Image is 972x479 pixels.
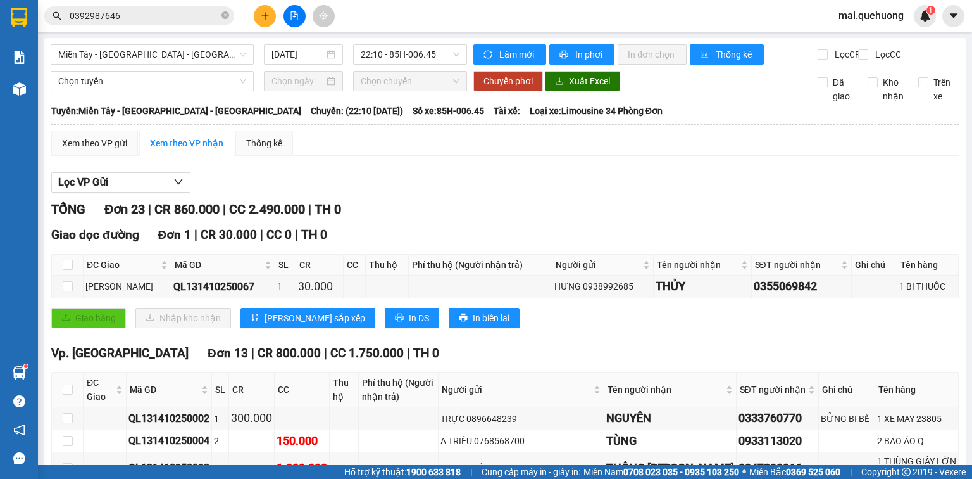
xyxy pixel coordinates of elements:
button: caret-down [942,5,964,27]
th: Tên hàng [875,373,959,407]
th: Tên hàng [897,255,959,276]
div: 1.000.000 [277,459,327,477]
span: sync [483,50,494,60]
button: Chuyển phơi [473,71,543,91]
span: Giao dọc đường [51,227,139,242]
td: QL131410250002 [127,407,212,430]
th: CR [296,255,344,276]
span: | [251,346,254,361]
span: | [308,201,311,217]
th: Ghi chú [852,255,897,276]
td: QL131410250004 [127,430,212,452]
th: SL [212,373,229,407]
div: TRỰC 0896648239 [440,412,602,426]
span: sort-ascending [251,313,259,323]
td: TÙNG [604,430,737,452]
span: | [148,201,151,217]
div: 1 [277,279,294,293]
td: 0355069842 [752,276,852,298]
span: In biên lai [473,311,509,325]
th: Thu hộ [330,373,359,407]
span: TH 0 [315,201,341,217]
div: 2 [214,434,227,448]
input: Chọn ngày [271,74,323,88]
button: sort-ascending[PERSON_NAME] sắp xếp [240,308,375,328]
button: aim [313,5,335,27]
div: CTY CON ÔNG 0967056712 [440,461,602,475]
button: downloadXuất Excel [545,71,620,91]
div: 0947390066 [738,459,816,477]
button: Lọc VP Gửi [51,172,190,193]
span: message [13,452,25,464]
span: Đơn 13 [208,346,248,361]
button: In đơn chọn [618,44,687,65]
span: | [260,227,263,242]
div: QL131410250002 [128,411,209,426]
button: downloadNhập kho nhận [135,308,231,328]
span: | [295,227,298,242]
span: search [53,11,61,20]
div: 0933113020 [738,432,816,450]
span: Lọc CC [870,48,903,61]
span: Lọc VP Gửi [58,174,108,190]
span: CC 2.490.000 [229,201,305,217]
sup: 1 [24,364,28,368]
span: Mã GD [175,258,262,272]
strong: 0708 023 035 - 0935 103 250 [623,467,739,477]
div: Thống kê [246,136,282,150]
button: file-add [283,5,306,27]
td: QL131410250067 [171,276,275,298]
span: Người gửi [442,383,591,397]
td: THỦY [654,276,751,298]
span: ĐC Giao [87,376,113,404]
div: 7 [214,461,227,475]
span: In phơi [575,48,604,61]
th: CC [344,255,366,276]
span: Thống kê [716,48,754,61]
span: Chọn chuyến [361,72,460,91]
strong: 1900 633 818 [406,467,461,477]
span: | [470,465,472,479]
div: 150.000 [277,432,327,450]
span: CC 1.750.000 [330,346,404,361]
th: SL [275,255,296,276]
span: | [223,201,226,217]
span: plus [261,11,270,20]
div: [PERSON_NAME] [85,279,169,293]
span: | [194,227,197,242]
img: warehouse-icon [13,366,26,380]
span: Trên xe [928,75,959,103]
span: SĐT người nhận [755,258,838,272]
span: Xuất Excel [569,74,610,88]
span: printer [559,50,570,60]
div: 1 XE MAY 23805 [877,412,956,426]
span: 1 [928,6,933,15]
span: Đơn 1 [158,227,192,242]
img: warehouse-icon [13,82,26,96]
button: printerIn phơi [549,44,614,65]
span: printer [459,313,468,323]
span: Cung cấp máy in - giấy in: [482,465,580,479]
th: Phí thu hộ (Người nhận trả) [359,373,438,407]
button: syncLàm mới [473,44,546,65]
div: QL131410250004 [128,433,209,449]
span: aim [319,11,328,20]
button: bar-chartThống kê [690,44,764,65]
span: Lọc CR [830,48,863,61]
span: CC 0 [266,227,292,242]
span: 22:10 - 85H-006.45 [361,45,460,64]
div: TÙNG [606,432,734,450]
span: TH 0 [413,346,439,361]
span: | [407,346,410,361]
div: NGUYÊN [606,409,734,427]
div: HƯNG 0938992685 [554,279,652,293]
span: Kho nhận [878,75,909,103]
input: Tìm tên, số ĐT hoặc mã đơn [70,9,219,23]
span: Số xe: 85H-006.45 [413,104,484,118]
span: [PERSON_NAME] sắp xếp [265,311,365,325]
span: download [555,77,564,87]
div: BỬNG BI BỂ [821,412,873,426]
span: mai.quehuong [828,8,914,23]
th: Thu hộ [366,255,409,276]
button: printerIn biên lai [449,308,520,328]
